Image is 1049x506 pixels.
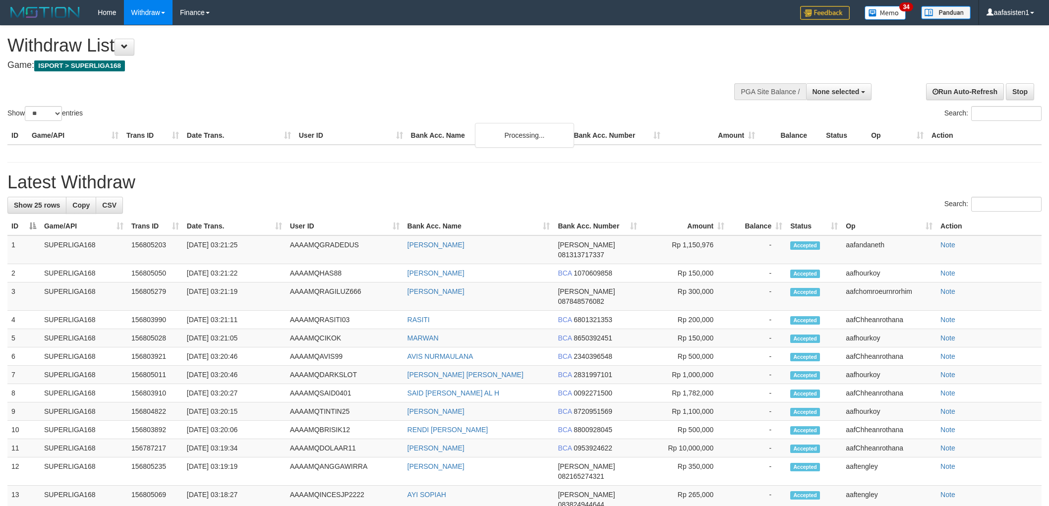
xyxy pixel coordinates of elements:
[574,426,612,434] span: Copy 8800928045 to clipboard
[40,439,127,457] td: SUPERLIGA168
[408,389,499,397] a: SAID [PERSON_NAME] AL H
[183,347,286,366] td: [DATE] 03:20:46
[728,384,786,402] td: -
[944,197,1042,212] label: Search:
[7,172,1042,192] h1: Latest Withdraw
[842,421,936,439] td: aafChheanrothana
[926,83,1004,100] a: Run Auto-Refresh
[790,241,820,250] span: Accepted
[102,201,117,209] span: CSV
[7,60,690,70] h4: Game:
[7,5,83,20] img: MOTION_logo.png
[7,106,83,121] label: Show entries
[928,126,1042,145] th: Action
[404,217,554,235] th: Bank Acc. Name: activate to sort column ascending
[127,457,183,486] td: 156805235
[7,282,40,311] td: 3
[25,106,62,121] select: Showentries
[127,366,183,384] td: 156805011
[183,439,286,457] td: [DATE] 03:19:34
[408,444,465,452] a: [PERSON_NAME]
[7,402,40,421] td: 9
[790,288,820,296] span: Accepted
[286,311,404,329] td: AAAAMQRASITI03
[842,311,936,329] td: aafChheanrothana
[641,402,728,421] td: Rp 1,100,000
[558,334,572,342] span: BCA
[641,366,728,384] td: Rp 1,000,000
[286,439,404,457] td: AAAAMQDOLAAR11
[7,384,40,402] td: 8
[728,402,786,421] td: -
[574,334,612,342] span: Copy 8650392451 to clipboard
[7,421,40,439] td: 10
[790,270,820,278] span: Accepted
[800,6,850,20] img: Feedback.jpg
[7,235,40,264] td: 1
[7,329,40,347] td: 5
[183,311,286,329] td: [DATE] 03:21:11
[842,282,936,311] td: aafchomroeurnrorhim
[558,444,572,452] span: BCA
[790,408,820,416] span: Accepted
[40,402,127,421] td: SUPERLIGA168
[842,217,936,235] th: Op: activate to sort column ascending
[558,389,572,397] span: BCA
[790,463,820,471] span: Accepted
[286,421,404,439] td: AAAAMQBRISIK12
[286,366,404,384] td: AAAAMQDARKSLOT
[574,316,612,324] span: Copy 6801321353 to clipboard
[40,347,127,366] td: SUPERLIGA168
[7,126,28,145] th: ID
[940,316,955,324] a: Note
[842,329,936,347] td: aafhourkoy
[183,282,286,311] td: [DATE] 03:21:19
[7,366,40,384] td: 7
[558,371,572,379] span: BCA
[295,126,407,145] th: User ID
[641,457,728,486] td: Rp 350,000
[641,329,728,347] td: Rp 150,000
[899,2,913,11] span: 34
[940,462,955,470] a: Note
[940,371,955,379] a: Note
[127,235,183,264] td: 156805203
[940,269,955,277] a: Note
[790,371,820,380] span: Accepted
[554,217,641,235] th: Bank Acc. Number: activate to sort column ascending
[867,126,928,145] th: Op
[641,264,728,282] td: Rp 150,000
[728,217,786,235] th: Balance: activate to sort column ascending
[940,491,955,499] a: Note
[641,282,728,311] td: Rp 300,000
[40,457,127,486] td: SUPERLIGA168
[40,282,127,311] td: SUPERLIGA168
[558,241,615,249] span: [PERSON_NAME]
[842,264,936,282] td: aafhourkoy
[127,264,183,282] td: 156805050
[728,282,786,311] td: -
[641,421,728,439] td: Rp 500,000
[183,457,286,486] td: [DATE] 03:19:19
[641,347,728,366] td: Rp 500,000
[734,83,806,100] div: PGA Site Balance /
[127,384,183,402] td: 156803910
[7,36,690,56] h1: Withdraw List
[971,106,1042,121] input: Search:
[790,445,820,453] span: Accepted
[286,217,404,235] th: User ID: activate to sort column ascending
[66,197,96,214] a: Copy
[790,335,820,343] span: Accepted
[558,269,572,277] span: BCA
[940,426,955,434] a: Note
[842,347,936,366] td: aafChheanrothana
[7,439,40,457] td: 11
[34,60,125,71] span: ISPORT > SUPERLIGA168
[842,402,936,421] td: aafhourkoy
[558,297,604,305] span: Copy 087848576082 to clipboard
[641,235,728,264] td: Rp 1,150,976
[408,316,430,324] a: RASITI
[122,126,183,145] th: Trans ID
[558,407,572,415] span: BCA
[790,426,820,435] span: Accepted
